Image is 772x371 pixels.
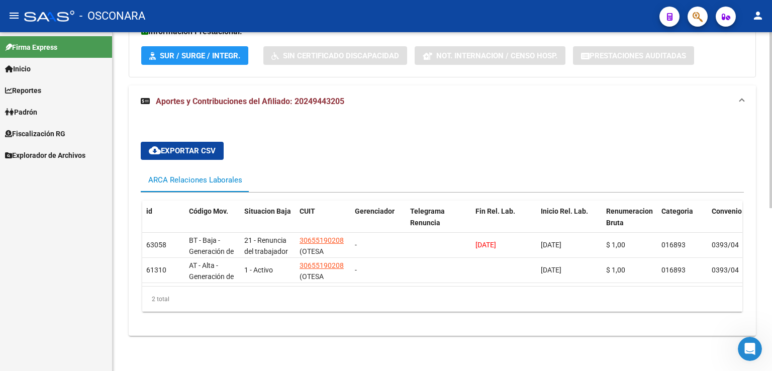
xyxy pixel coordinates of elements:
[244,266,273,274] span: 1 - Activo
[355,266,357,274] span: -
[406,201,471,245] datatable-header-cell: Telegrama Renuncia
[541,266,561,274] span: [DATE]
[11,150,190,188] div: Profile image for SoporteMuchisimas graciasSoporte•Hace 1h
[129,85,756,118] mat-expansion-panel-header: Aportes y Contribuciones del Afiliado: 20249443205
[606,241,625,249] span: $ 1,00
[10,193,191,221] div: Envíanos un mensaje
[602,201,657,245] datatable-header-cell: Renumeracion Bruta
[185,201,240,245] datatable-header-cell: Código Mov.
[5,150,85,161] span: Explorador de Archivos
[436,51,557,60] span: Not. Internacion / Censo Hosp.
[5,107,37,118] span: Padrón
[661,241,686,249] span: 016893
[351,201,406,245] datatable-header-cell: Gerenciador
[240,201,296,245] datatable-header-cell: Situacion Baja
[712,266,739,274] span: 0393/04
[5,63,31,74] span: Inicio
[712,241,739,249] span: 0393/04
[355,241,357,249] span: -
[21,202,168,212] div: Envíanos un mensaje
[173,16,191,34] div: Cerrar
[101,279,201,319] button: Mensajes
[5,128,65,139] span: Fiscalización RG
[300,207,315,215] span: CUIT
[355,207,395,215] span: Gerenciador
[141,142,224,160] button: Exportar CSV
[129,118,756,336] div: Aportes y Contribuciones del Afiliado: 20249443205
[244,236,288,302] span: 21 - Renuncia del trabajador / ART.240 - LCT / ART.64 Inc.a) L22248 y otras
[410,207,445,227] span: Telegrama Renuncia
[541,241,561,249] span: [DATE]
[189,207,228,215] span: Código Mov.
[606,207,653,227] span: Renumeracion Bruta
[296,201,351,245] datatable-header-cell: CUIT
[74,169,108,179] div: • Hace 1h
[537,201,602,245] datatable-header-cell: Inicio Rel. Lab.
[708,201,758,245] datatable-header-cell: Convenio
[541,207,588,215] span: Inicio Rel. Lab.
[5,42,57,53] span: Firma Express
[661,207,693,215] span: Categoria
[134,304,167,311] span: Mensajes
[156,97,344,106] span: Aportes y Contribuciones del Afiliado: 20249443205
[573,46,694,65] button: Prestaciones Auditadas
[300,272,334,304] span: (OTESA SOCIEDAD ANONIMA)
[189,261,234,293] span: AT - Alta - Generación de clave
[45,169,72,179] div: Soporte
[21,159,41,179] div: Profile image for Soporte
[146,207,152,215] span: id
[475,207,515,215] span: Fin Rel. Lab.
[283,51,399,60] span: Sin Certificado Discapacidad
[590,51,686,60] span: Prestaciones Auditadas
[40,304,61,311] span: Inicio
[189,236,234,267] span: BT - Baja - Generación de Clave
[300,236,344,244] span: 30655190208
[657,201,708,245] datatable-header-cell: Categoria
[738,337,762,361] iframe: Intercom live chat
[160,51,240,60] span: SUR / SURGE / INTEGR.
[141,46,248,65] button: SUR / SURGE / INTEGR.
[142,201,185,245] datatable-header-cell: id
[8,10,20,22] mat-icon: menu
[148,174,242,185] div: ARCA Relaciones Laborales
[20,71,181,106] p: Hola! [PERSON_NAME]
[149,146,216,155] span: Exportar CSV
[10,135,191,188] div: Mensaje recienteProfile image for SoporteMuchisimas graciasSoporte•Hace 1h
[300,261,344,269] span: 30655190208
[661,266,686,274] span: 016893
[471,201,537,245] datatable-header-cell: Fin Rel. Lab.
[606,266,625,274] span: $ 1,00
[149,144,161,156] mat-icon: cloud_download
[415,46,565,65] button: Not. Internacion / Censo Hosp.
[752,10,764,22] mat-icon: person
[79,5,145,27] span: - OSCONARA
[5,85,41,96] span: Reportes
[244,207,291,215] span: Situacion Baja
[45,159,114,167] span: Muchisimas gracias
[146,241,166,249] span: 63058
[300,247,334,279] span: (OTESA SOCIEDAD ANONIMA)
[21,144,180,154] div: Mensaje reciente
[146,266,166,274] span: 61310
[142,287,742,312] div: 2 total
[712,207,742,215] span: Convenio
[20,106,181,123] p: Necesitás ayuda?
[475,241,496,249] span: [DATE]
[263,46,407,65] button: Sin Certificado Discapacidad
